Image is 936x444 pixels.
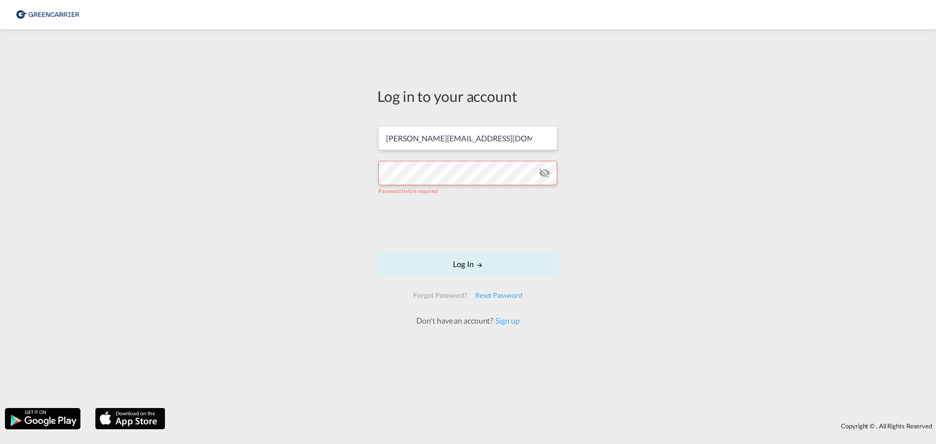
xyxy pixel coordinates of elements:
[4,407,81,430] img: google.png
[378,188,437,194] span: Password field is required
[170,418,936,434] div: Copyright © . All Rights Reserved
[378,126,557,150] input: Enter email/phone number
[377,252,559,276] button: LOGIN
[394,204,542,242] iframe: reCAPTCHA
[377,86,559,106] div: Log in to your account
[471,287,526,304] div: Reset Password
[15,4,80,26] img: 8cf206808afe11efa76fcd1e3d746489.png
[493,316,519,325] a: Sign up
[94,407,166,430] img: apple.png
[539,167,550,179] md-icon: icon-eye-off
[409,287,471,304] div: Forgot Password?
[406,315,530,326] div: Don't have an account?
